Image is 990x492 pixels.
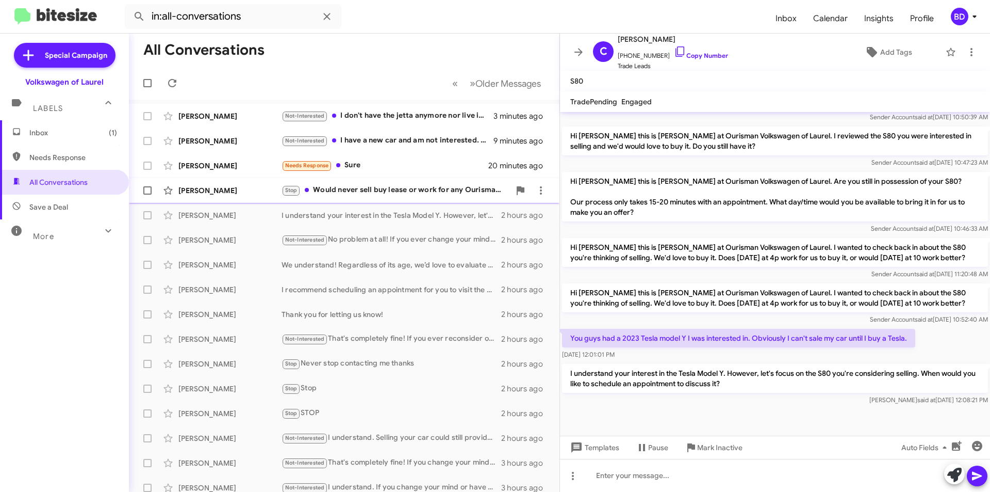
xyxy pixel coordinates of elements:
span: Not-Interested [285,137,325,144]
div: [PERSON_NAME] [178,210,282,220]
nav: Page navigation example [447,73,547,94]
span: Not-Interested [285,484,325,491]
a: Profile [902,4,942,34]
div: I understand. Selling your car could still provide you with some extra funds. Would you be intere... [282,432,501,444]
div: I don't have the jetta anymore nor live in [GEOGRAPHIC_DATA] ! Sorry [282,110,493,122]
div: STOP [282,407,501,419]
span: Save a Deal [29,202,68,212]
div: I recommend scheduling an appointment for you to visit the dealership. This way, we can discuss t... [282,284,501,295]
div: [PERSON_NAME] [178,309,282,320]
button: Templates [560,438,628,457]
div: 2 hours ago [501,384,551,394]
div: [PERSON_NAME] [178,384,282,394]
div: That's completely fine! If you change your mind or have any other questions, feel free to reach o... [282,457,501,469]
span: [PERSON_NAME] [DATE] 12:08:21 PM [869,396,988,404]
span: Special Campaign [45,50,107,60]
span: said at [916,270,934,278]
div: BD [951,8,968,25]
span: » [470,77,475,90]
div: That's completely fine! If you ever reconsider or have any questions about your vehicle, feel fre... [282,333,501,345]
a: Inbox [767,4,805,34]
div: 2 hours ago [501,309,551,320]
button: Mark Inactive [676,438,751,457]
button: Auto Fields [893,438,959,457]
span: said at [916,158,934,166]
span: « [452,77,458,90]
span: Stop [285,385,298,392]
div: Sure [282,160,489,171]
a: Copy Number [674,52,728,59]
span: Add Tags [880,43,912,61]
span: Trade Leads [618,61,728,71]
div: 2 hours ago [501,359,551,369]
span: Stop [285,410,298,417]
button: BD [942,8,979,25]
span: Older Messages [475,78,541,89]
div: No problem at all! If you ever change your mind about selling a vehicle, feel free to reach out. ... [282,234,501,246]
span: Labels [33,104,63,113]
div: [PERSON_NAME] [178,284,282,295]
span: [DATE] 12:01:01 PM [562,351,615,358]
span: Not-Interested [285,113,325,119]
div: [PERSON_NAME] [178,408,282,419]
span: S80 [570,76,583,86]
div: 2 hours ago [501,235,551,245]
span: More [33,232,54,241]
div: [PERSON_NAME] [178,260,282,270]
span: said at [915,315,933,323]
span: Not-Interested [285,336,325,342]
span: (1) [109,128,117,138]
span: Stop [285,360,298,367]
div: [PERSON_NAME] [178,161,282,171]
span: [PERSON_NAME] [618,33,728,45]
h1: All Conversations [143,42,265,58]
div: 2 hours ago [501,433,551,443]
span: said at [916,225,934,232]
div: [PERSON_NAME] [178,334,282,344]
span: Pause [648,438,668,457]
span: Sender Account [DATE] 10:50:39 AM [870,113,988,121]
div: 3 hours ago [501,458,551,468]
button: Add Tags [835,43,940,61]
div: 2 hours ago [501,260,551,270]
div: [PERSON_NAME] [178,185,282,196]
span: Needs Response [285,162,329,169]
div: [PERSON_NAME] [178,359,282,369]
span: Mark Inactive [697,438,742,457]
span: Sender Account [DATE] 10:47:23 AM [871,158,988,166]
p: Hi [PERSON_NAME] this is [PERSON_NAME] at Ourisman Volkswagen of Laurel. I wanted to check back i... [562,238,988,267]
span: said at [917,396,935,404]
p: You guys had a 2023 Tesla model Y I was interested in. Obviously I can't sale my car until I buy ... [562,329,915,347]
p: Hi [PERSON_NAME] this is [PERSON_NAME] at Ourisman Volkswagen of Laurel. I reviewed the S80 you w... [562,126,988,155]
span: Not-Interested [285,435,325,441]
span: Needs Response [29,152,117,163]
span: C [600,43,607,60]
div: 2 hours ago [501,210,551,220]
div: [PERSON_NAME] [178,433,282,443]
a: Calendar [805,4,856,34]
span: [PHONE_NUMBER] [618,45,728,61]
a: Special Campaign [14,43,115,68]
span: All Conversations [29,177,88,187]
span: TradePending [570,97,617,106]
div: [PERSON_NAME] [178,235,282,245]
div: [PERSON_NAME] [178,111,282,121]
div: [PERSON_NAME] [178,458,282,468]
div: Would never sell buy lease or work for any Ourisman group dealer ever again lose the number never... [282,184,510,196]
a: Insights [856,4,902,34]
span: Sender Account [DATE] 10:46:33 AM [871,225,988,232]
div: I understand your interest in the Tesla Model Y. However, let's focus on the S80 you're consideri... [282,210,501,220]
div: 2 hours ago [501,284,551,295]
span: said at [915,113,933,121]
span: Not-Interested [285,459,325,466]
div: 2 hours ago [501,408,551,419]
span: Auto Fields [901,438,951,457]
div: Never stop contacting me thanks [282,358,501,370]
span: Engaged [621,97,652,106]
p: Hi [PERSON_NAME] this is [PERSON_NAME] at Ourisman Volkswagen of Laurel. Are you still in possess... [562,172,988,221]
button: Next [464,73,547,94]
